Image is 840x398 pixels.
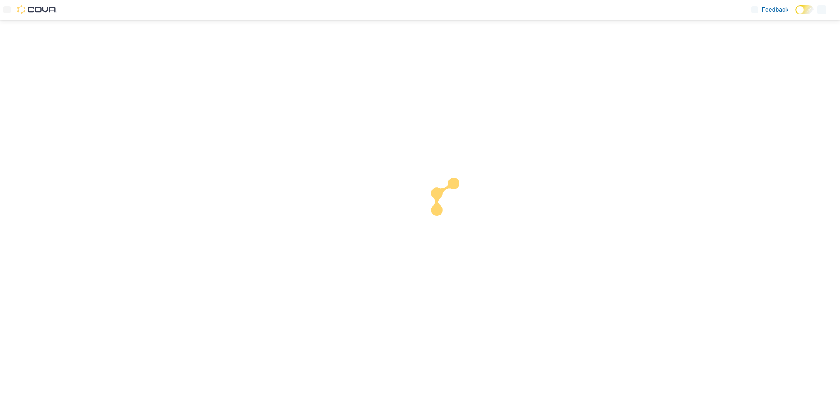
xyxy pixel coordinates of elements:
input: Dark Mode [795,5,814,14]
img: Cova [17,5,57,14]
img: cova-loader [420,171,486,237]
span: Dark Mode [795,14,796,15]
a: Feedback [748,1,792,18]
span: Feedback [762,5,788,14]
